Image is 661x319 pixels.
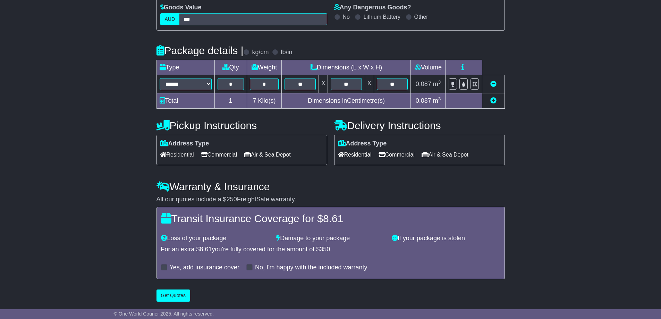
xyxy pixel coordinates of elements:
a: Remove this item [490,81,497,87]
a: Add new item [490,97,497,104]
span: 0.087 [416,97,431,104]
td: 1 [214,93,247,109]
label: No, I'm happy with the included warranty [255,264,367,271]
span: 0.087 [416,81,431,87]
button: Get Quotes [156,289,190,302]
span: Commercial [201,149,237,160]
label: Any Dangerous Goods? [334,4,411,11]
label: Address Type [160,140,209,148]
span: 250 [227,196,237,203]
td: Qty [214,60,247,75]
span: Air & Sea Depot [244,149,291,160]
label: lb/in [281,49,292,56]
label: Yes, add insurance cover [170,264,239,271]
span: Commercial [379,149,415,160]
td: Dimensions in Centimetre(s) [282,93,411,109]
td: Dimensions (L x W x H) [282,60,411,75]
td: Type [156,60,214,75]
div: Loss of your package [158,235,273,242]
span: 350 [320,246,330,253]
sup: 3 [438,96,441,101]
td: Kilo(s) [247,93,282,109]
label: Address Type [338,140,387,148]
h4: Transit Insurance Coverage for $ [161,213,500,224]
label: No [343,14,350,20]
h4: Warranty & Insurance [156,181,505,192]
label: Goods Value [160,4,202,11]
div: If your package is stolen [388,235,504,242]
span: Air & Sea Depot [422,149,468,160]
label: Other [414,14,428,20]
label: kg/cm [252,49,269,56]
h4: Pickup Instructions [156,120,327,131]
span: © One World Courier 2025. All rights reserved. [114,311,214,317]
div: For an extra $ you're fully covered for the amount of $ . [161,246,500,253]
span: 8.61 [200,246,212,253]
h4: Delivery Instructions [334,120,505,131]
div: Damage to your package [273,235,388,242]
label: AUD [160,13,180,25]
td: Total [156,93,214,109]
div: All our quotes include a $ FreightSafe warranty. [156,196,505,203]
span: m [433,97,441,104]
label: Lithium Battery [363,14,400,20]
td: x [365,75,374,93]
sup: 3 [438,79,441,85]
h4: Package details | [156,45,244,56]
span: m [433,81,441,87]
td: x [319,75,328,93]
span: Residential [160,149,194,160]
td: Volume [411,60,446,75]
span: Residential [338,149,372,160]
span: 8.61 [323,213,343,224]
td: Weight [247,60,282,75]
span: 7 [253,97,256,104]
